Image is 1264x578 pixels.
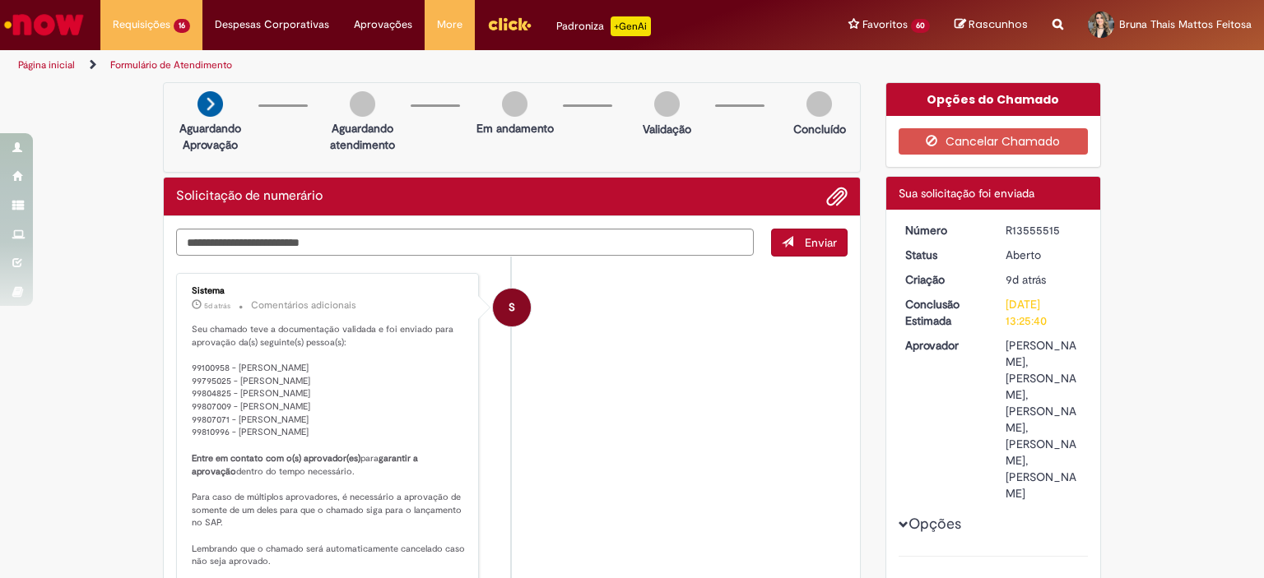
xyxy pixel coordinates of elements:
[1006,247,1082,263] div: Aberto
[611,16,651,36] p: +GenAi
[556,16,651,36] div: Padroniza
[893,296,994,329] dt: Conclusão Estimada
[192,323,466,568] p: Seu chamado teve a documentação validada e foi enviado para aprovação da(s) seguinte(s) pessoa(s)...
[654,91,680,117] img: img-circle-grey.png
[826,186,848,207] button: Adicionar anexos
[204,301,230,311] span: 5d atrás
[176,229,754,257] textarea: Digite sua mensagem aqui...
[899,128,1089,155] button: Cancelar Chamado
[476,120,554,136] p: Em andamento
[893,247,994,263] dt: Status
[911,19,930,33] span: 60
[354,16,412,33] span: Aprovações
[806,91,832,117] img: img-circle-grey.png
[12,50,830,81] ul: Trilhas de página
[1119,17,1252,31] span: Bruna Thais Mattos Feitosa
[204,301,230,311] time: 27/09/2025 10:05:14
[350,91,375,117] img: img-circle-grey.png
[251,298,356,312] small: Comentários adicionais
[1006,337,1082,502] div: [PERSON_NAME], [PERSON_NAME], [PERSON_NAME], [PERSON_NAME], [PERSON_NAME]
[192,452,421,478] b: garantir a aprovação
[113,16,170,33] span: Requisições
[170,120,250,153] p: Aguardando Aprovação
[893,222,994,238] dt: Número
[1006,271,1082,288] div: 22/09/2025 14:25:37
[793,121,846,137] p: Concluído
[771,229,848,257] button: Enviar
[437,16,462,33] span: More
[805,235,837,250] span: Enviar
[493,289,531,326] div: System
[197,91,223,117] img: arrow-next.png
[969,16,1028,32] span: Rascunhos
[643,121,691,137] p: Validação
[862,16,908,33] span: Favoritos
[174,19,190,33] span: 16
[176,189,323,204] h2: Solicitação de numerário Histórico de tíquete
[893,271,994,288] dt: Criação
[886,83,1101,116] div: Opções do Chamado
[110,58,232,72] a: Formulário de Atendimento
[323,120,402,153] p: Aguardando atendimento
[955,17,1028,33] a: Rascunhos
[18,58,75,72] a: Página inicial
[215,16,329,33] span: Despesas Corporativas
[502,91,527,117] img: img-circle-grey.png
[899,186,1034,201] span: Sua solicitação foi enviada
[1006,222,1082,238] div: R13555515
[509,288,515,327] span: S
[1006,272,1046,287] span: 9d atrás
[1006,296,1082,329] div: [DATE] 13:25:40
[487,12,532,36] img: click_logo_yellow_360x200.png
[192,452,360,465] b: Entre em contato com o(s) aprovador(es)
[2,8,86,41] img: ServiceNow
[893,337,994,354] dt: Aprovador
[192,286,466,296] div: Sistema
